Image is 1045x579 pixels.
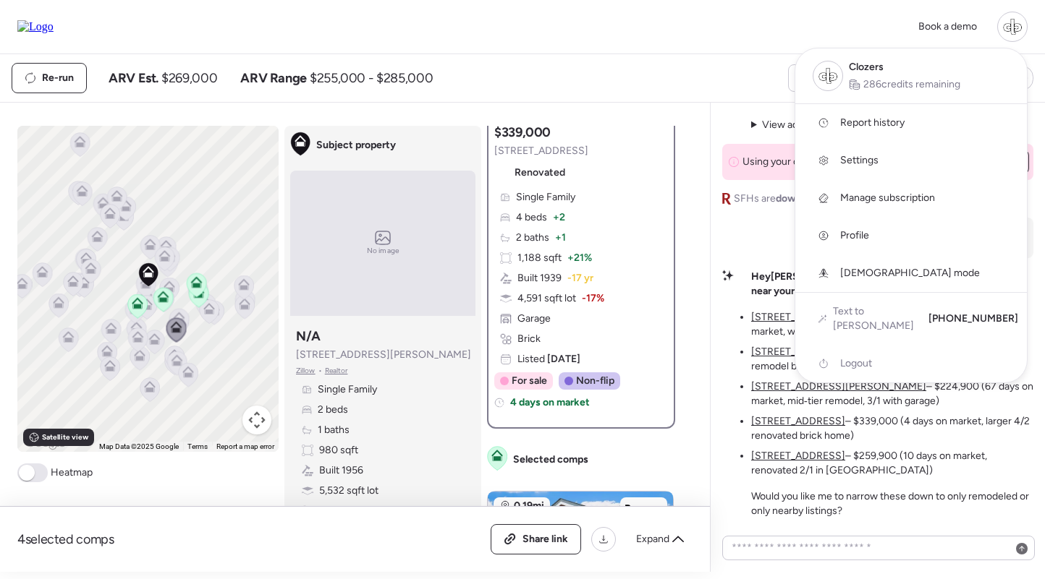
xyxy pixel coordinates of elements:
[840,266,980,280] span: [DEMOGRAPHIC_DATA] mode
[795,254,1027,292] a: [DEMOGRAPHIC_DATA] mode
[840,356,872,371] span: Logout
[795,104,1027,142] a: Report history
[928,312,1018,326] span: [PHONE_NUMBER]
[863,77,960,92] span: 286 credits remaining
[840,228,869,243] span: Profile
[840,153,879,168] span: Settings
[522,532,568,546] span: Share link
[795,217,1027,254] a: Profile
[636,532,669,546] span: Expand
[818,304,917,333] a: Text to [PERSON_NAME]
[795,142,1027,179] a: Settings
[833,304,917,333] span: Text to [PERSON_NAME]
[17,531,114,548] span: 4 selected comps
[918,20,977,33] span: Book a demo
[840,116,905,130] span: Report history
[849,60,884,74] span: Clozers
[840,191,935,205] span: Manage subscription
[17,20,54,33] img: Logo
